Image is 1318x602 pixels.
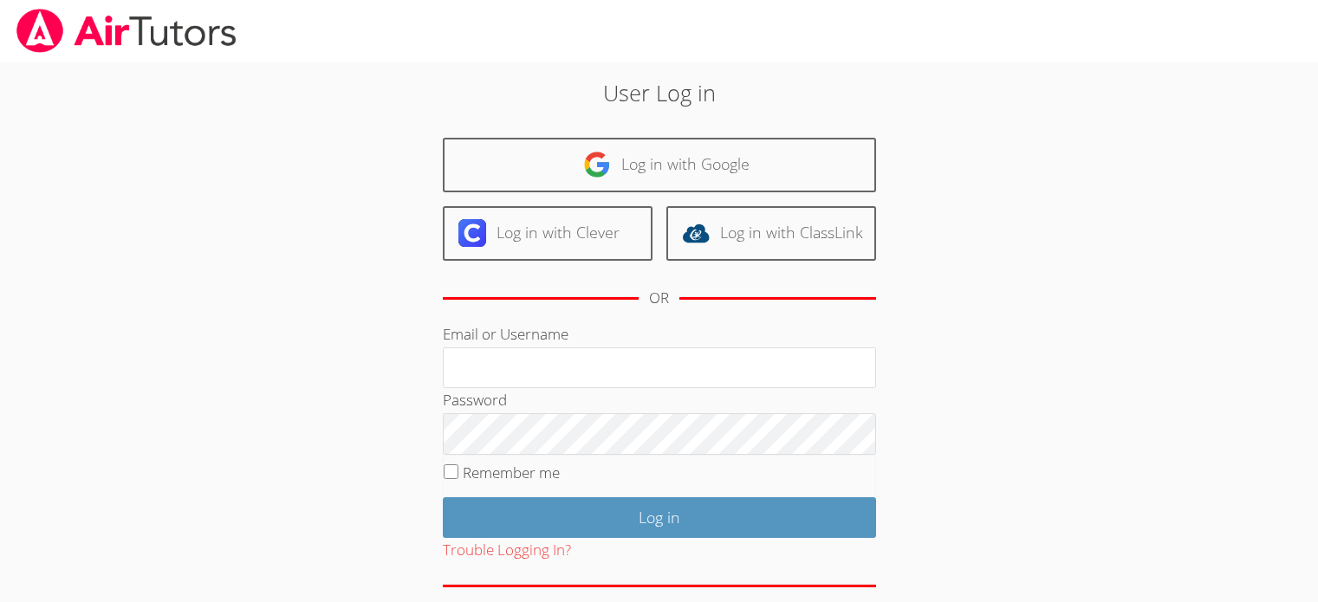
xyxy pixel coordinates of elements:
[303,76,1015,109] h2: User Log in
[443,206,653,261] a: Log in with Clever
[443,138,876,192] a: Log in with Google
[443,324,568,344] label: Email or Username
[443,538,571,563] button: Trouble Logging In?
[463,463,560,482] label: Remember me
[583,151,611,178] img: google-logo-50288ca7cdecda66e5e0955fdab243c47b7ad437acaf1139b6f446037453330a.svg
[682,219,710,247] img: classlink-logo-d6bb404cc1216ec64c9a2012d9dc4662098be43eaf13dc465df04b49fa7ab582.svg
[443,497,876,538] input: Log in
[649,286,669,311] div: OR
[666,206,876,261] a: Log in with ClassLink
[458,219,486,247] img: clever-logo-6eab21bc6e7a338710f1a6ff85c0baf02591cd810cc4098c63d3a4b26e2feb20.svg
[443,390,507,410] label: Password
[15,9,238,53] img: airtutors_banner-c4298cdbf04f3fff15de1276eac7730deb9818008684d7c2e4769d2f7ddbe033.png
